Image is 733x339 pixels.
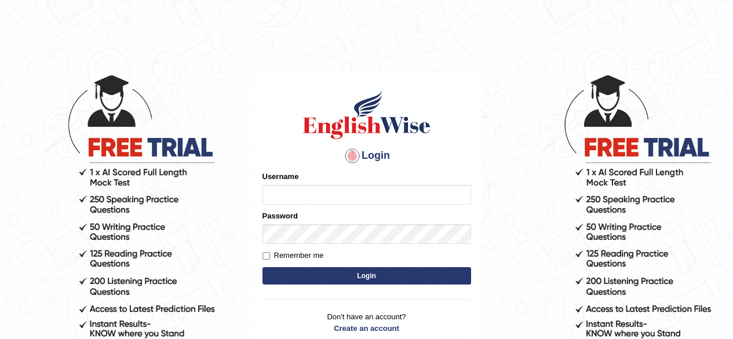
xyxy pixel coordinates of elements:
[262,147,471,165] h4: Login
[262,267,471,285] button: Login
[262,250,324,261] label: Remember me
[262,323,471,334] a: Create an account
[262,210,298,221] label: Password
[301,89,433,141] img: Logo of English Wise sign in for intelligent practice with AI
[262,252,270,260] input: Remember me
[262,171,299,182] label: Username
